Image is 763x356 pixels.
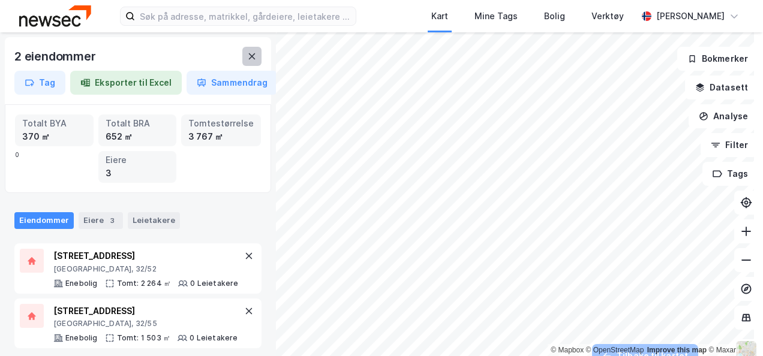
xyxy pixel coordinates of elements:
div: Totalt BRA [106,117,170,130]
div: [STREET_ADDRESS] [53,249,239,263]
div: Mine Tags [474,9,518,23]
button: Tag [14,71,65,95]
button: Analyse [689,104,758,128]
img: newsec-logo.f6e21ccffca1b3a03d2d.png [19,5,91,26]
button: Eksporter til Excel [70,71,182,95]
div: 2 eiendommer [14,47,98,66]
div: [GEOGRAPHIC_DATA], 32/52 [53,264,239,274]
div: 3 [106,167,170,180]
div: [STREET_ADDRESS] [53,304,238,318]
iframe: Chat Widget [703,298,763,356]
div: Totalt BYA [22,117,86,130]
div: Tomt: 2 264 ㎡ [117,279,172,288]
a: Mapbox [551,346,584,354]
a: OpenStreetMap [586,346,644,354]
div: 0 [15,114,261,183]
div: Tomtestørrelse [188,117,254,130]
div: Enebolig [65,333,98,343]
div: 3 [106,215,118,227]
button: Datasett [685,76,758,99]
button: Sammendrag [187,71,278,95]
div: Eiere [106,153,170,167]
div: Kart [431,9,448,23]
input: Søk på adresse, matrikkel, gårdeiere, leietakere eller personer [135,7,356,25]
div: [GEOGRAPHIC_DATA], 32/55 [53,319,238,328]
div: Leietakere [128,212,180,229]
a: Improve this map [647,346,707,354]
div: Kontrollprogram for chat [703,298,763,356]
div: 370 ㎡ [22,130,86,143]
button: Bokmerker [677,47,758,71]
div: Enebolig [65,279,98,288]
div: Bolig [544,9,565,23]
button: Filter [701,133,758,157]
div: 3 767 ㎡ [188,130,254,143]
div: Verktøy [591,9,624,23]
div: Eiere [79,212,123,229]
div: Eiendommer [14,212,74,229]
div: [PERSON_NAME] [656,9,725,23]
div: 0 Leietakere [190,333,238,343]
div: 0 Leietakere [190,279,238,288]
button: Tags [702,162,758,186]
div: 652 ㎡ [106,130,170,143]
div: Tomt: 1 503 ㎡ [117,333,171,343]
